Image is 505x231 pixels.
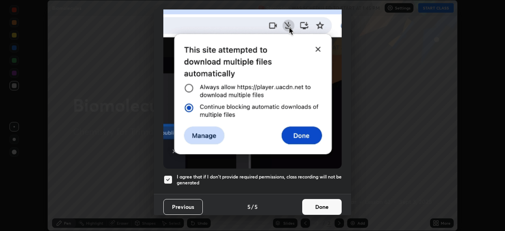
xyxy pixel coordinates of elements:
button: Done [302,199,342,215]
h4: / [251,203,254,211]
h4: 5 [254,203,258,211]
h5: I agree that if I don't provide required permissions, class recording will not be generated [177,174,342,186]
h4: 5 [247,203,251,211]
button: Previous [163,199,203,215]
